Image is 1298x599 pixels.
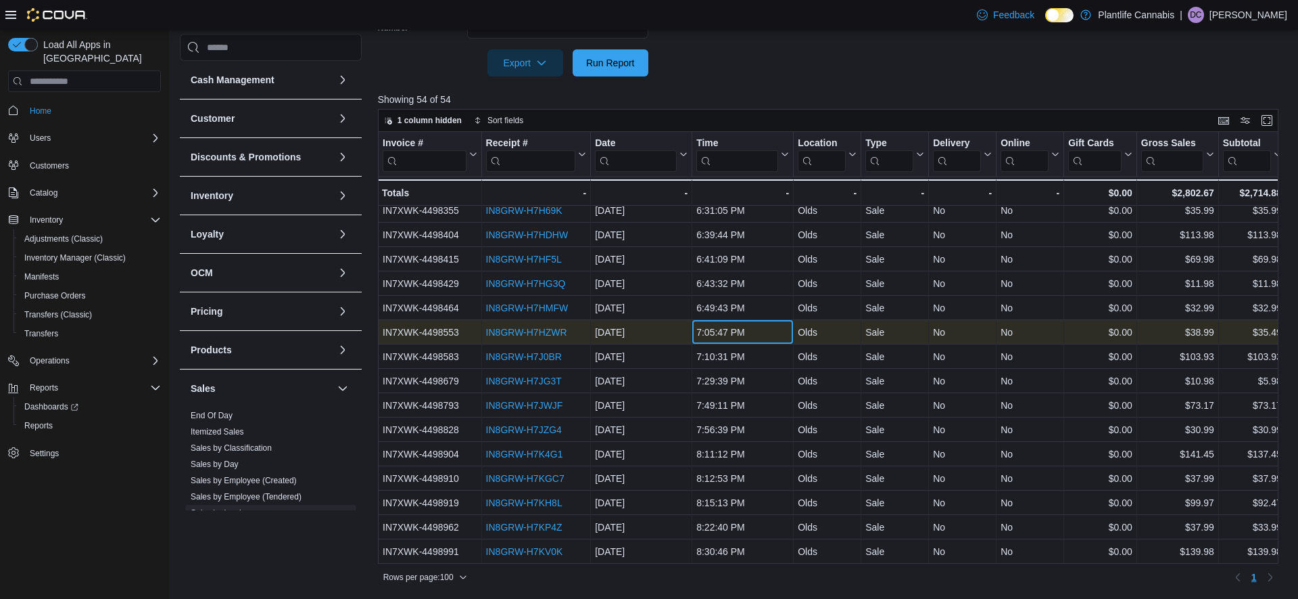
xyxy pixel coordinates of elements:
[933,349,992,365] div: No
[24,185,161,201] span: Catalog
[191,382,216,395] h3: Sales
[19,231,108,247] a: Adjustments (Classic)
[696,373,789,389] div: 7:29:39 PM
[1068,349,1132,365] div: $0.00
[933,185,992,201] div: -
[798,137,846,150] div: Location
[1141,373,1214,389] div: $10.98
[24,130,56,146] button: Users
[1001,349,1059,365] div: No
[191,443,272,453] a: Sales by Classification
[19,250,161,266] span: Inventory Manager (Classic)
[865,397,924,414] div: Sale
[383,470,477,487] div: IN7XWK-4498910
[14,248,166,267] button: Inventory Manager (Classic)
[798,251,857,267] div: Olds
[865,202,924,219] div: Sale
[933,397,992,414] div: No
[798,275,857,292] div: Olds
[30,382,58,393] span: Reports
[1045,8,1074,22] input: Dark Mode
[191,227,224,241] h3: Loyalty
[24,158,74,174] a: Customers
[798,137,846,172] div: Location
[696,422,789,438] div: 7:56:39 PM
[3,183,166,202] button: Catalog
[19,269,64,285] a: Manifests
[865,137,924,172] button: Type
[468,112,529,129] button: Sort fields
[1001,137,1059,172] button: Online
[191,150,332,164] button: Discounts & Promotions
[485,546,562,557] a: IN8GRW-H7KV0K
[865,137,913,172] div: Type
[933,137,981,172] div: Delivery
[485,424,561,435] a: IN8GRW-H7JZG4
[696,251,789,267] div: 6:41:09 PM
[798,137,857,172] button: Location
[3,378,166,397] button: Reports
[865,349,924,365] div: Sale
[485,497,562,508] a: IN8GRW-H7KH8L
[30,133,51,143] span: Users
[14,305,166,324] button: Transfers (Classic)
[696,227,789,243] div: 6:39:44 PM
[485,327,567,338] a: IN8GRW-H7HZWR
[1237,112,1253,129] button: Display options
[485,303,568,313] a: IN8GRW-H7HMFW
[3,351,166,370] button: Operations
[1068,137,1132,172] button: Gift Cards
[19,307,97,323] a: Transfers (Classic)
[398,115,462,126] span: 1 column hidden
[24,271,59,282] span: Manifests
[1141,185,1214,201] div: $2,802.67
[3,129,166,148] button: Users
[24,103,57,119] a: Home
[798,446,857,462] div: Olds
[19,418,58,434] a: Reports
[382,185,477,201] div: Totals
[383,137,466,172] div: Invoice #
[24,157,161,174] span: Customers
[1068,137,1122,172] div: Gift Card Sales
[191,112,332,125] button: Customer
[485,137,575,172] div: Receipt # URL
[1222,349,1281,365] div: $103.93
[383,300,477,316] div: IN7XWK-4498464
[383,349,477,365] div: IN7XWK-4498583
[485,351,561,362] a: IN8GRW-H7J0BR
[1068,227,1132,243] div: $0.00
[1141,275,1214,292] div: $11.98
[595,324,688,340] div: [DATE]
[1068,324,1132,340] div: $0.00
[1001,324,1059,340] div: No
[383,373,477,389] div: IN7XWK-4498679
[191,266,332,280] button: OCM
[383,275,477,292] div: IN7XWK-4498429
[1001,137,1049,172] div: Online
[798,373,857,389] div: Olds
[1001,300,1059,316] div: No
[595,349,688,365] div: [DATE]
[1141,137,1214,172] button: Gross Sales
[865,300,924,316] div: Sale
[933,137,981,150] div: Delivery
[191,476,297,485] a: Sales by Employee (Created)
[1188,7,1204,23] div: Donna Chapman
[14,286,166,305] button: Purchase Orders
[191,73,332,87] button: Cash Management
[191,459,239,470] span: Sales by Day
[595,251,688,267] div: [DATE]
[696,137,778,150] div: Time
[335,303,351,319] button: Pricing
[30,187,57,198] span: Catalog
[383,324,477,340] div: IN7XWK-4498553
[496,49,555,76] span: Export
[24,380,64,396] button: Reports
[30,355,70,366] span: Operations
[865,185,924,201] div: -
[191,189,332,202] button: Inventory
[1222,227,1281,243] div: $113.98
[485,137,575,150] div: Receipt #
[865,137,913,150] div: Type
